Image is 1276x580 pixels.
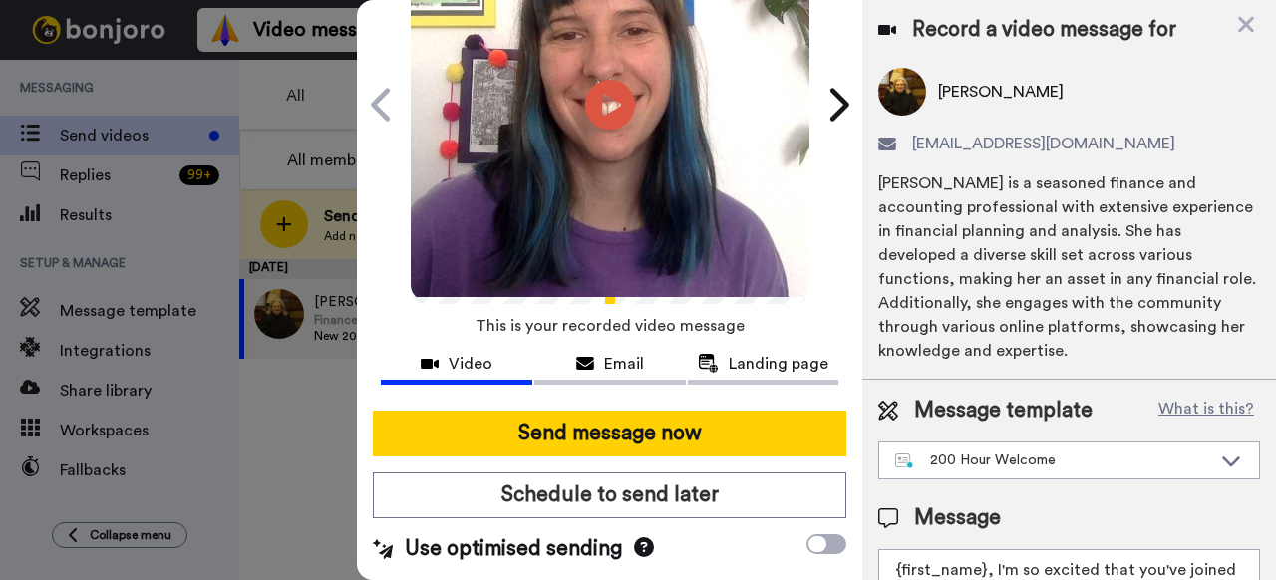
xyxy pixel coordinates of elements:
[914,503,1001,533] span: Message
[604,352,644,376] span: Email
[476,304,745,348] span: This is your recorded video message
[895,453,914,469] img: nextgen-template.svg
[895,450,1211,470] div: 200 Hour Welcome
[912,132,1175,155] span: [EMAIL_ADDRESS][DOMAIN_NAME]
[373,472,846,518] button: Schedule to send later
[373,411,846,456] button: Send message now
[729,352,828,376] span: Landing page
[405,534,622,564] span: Use optimised sending
[878,171,1260,363] div: [PERSON_NAME] is a seasoned finance and accounting professional with extensive experience in fina...
[449,352,492,376] span: Video
[914,396,1093,426] span: Message template
[1152,396,1260,426] button: What is this?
